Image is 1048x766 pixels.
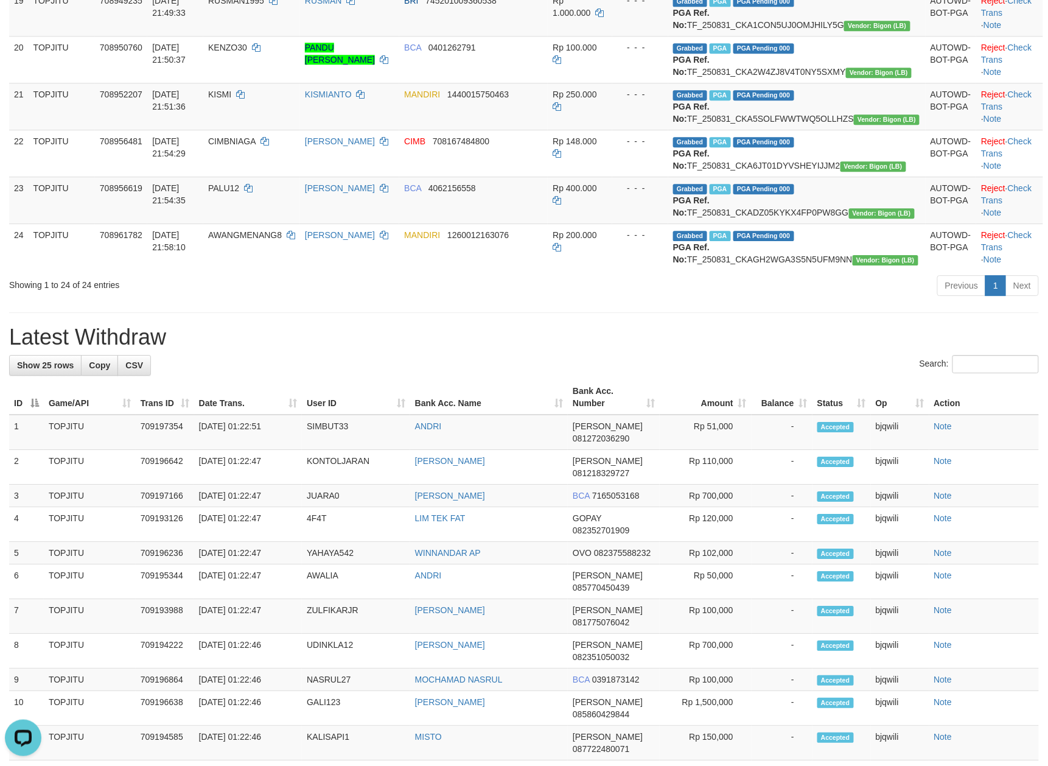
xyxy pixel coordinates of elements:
[136,380,194,415] th: Trans ID: activate to sort column ascending
[934,697,952,707] a: Note
[9,325,1039,350] h1: Latest Withdraw
[415,732,442,742] a: MISTO
[871,485,929,507] td: bjqwili
[752,691,812,726] td: -
[752,380,812,415] th: Balance: activate to sort column ascending
[812,380,871,415] th: Status: activate to sort column ascending
[302,564,410,599] td: AWALIA
[752,485,812,507] td: -
[9,380,44,415] th: ID: activate to sort column descending
[152,183,186,205] span: [DATE] 21:54:35
[981,90,1005,99] a: Reject
[81,355,118,376] a: Copy
[208,136,256,146] span: CIMBNIAGA
[136,450,194,485] td: 709196642
[976,177,1043,223] td: · ·
[302,726,410,761] td: KALISAPI1
[208,183,239,193] span: PALU12
[983,161,1002,170] a: Note
[117,355,151,376] a: CSV
[415,548,481,558] a: WINNANDAR AP
[937,275,986,296] a: Previous
[981,183,1032,205] a: Check Trans
[573,525,629,535] span: Copy 082352701909 to clipboard
[817,675,854,686] span: Accepted
[710,231,731,241] span: Marked by bjqsamuel
[9,485,44,507] td: 3
[926,223,976,270] td: AUTOWD-BOT-PGA
[9,177,29,223] td: 23
[136,485,194,507] td: 709197166
[194,485,302,507] td: [DATE] 01:22:47
[573,617,629,627] span: Copy 081775076042 to clipboard
[194,450,302,485] td: [DATE] 01:22:47
[194,599,302,634] td: [DATE] 01:22:47
[136,415,194,450] td: 709197354
[44,599,136,634] td: TOPJITU
[673,242,710,264] b: PGA Ref. No:
[404,43,421,52] span: BCA
[305,230,375,240] a: [PERSON_NAME]
[668,36,926,83] td: TF_250831_CKA2W4ZJ8V4T0NY5SXMY
[817,571,854,582] span: Accepted
[194,564,302,599] td: [DATE] 01:22:47
[9,542,44,564] td: 5
[673,8,710,30] b: PGA Ref. No:
[934,456,952,466] a: Note
[817,733,854,743] span: Accepted
[817,606,854,616] span: Accepted
[673,195,710,217] b: PGA Ref. No:
[573,421,643,431] span: [PERSON_NAME]
[752,564,812,599] td: -
[9,355,82,376] a: Show 25 rows
[1005,275,1039,296] a: Next
[208,90,231,99] span: KISMI
[846,68,912,78] span: Vendor URL: https://dashboard.q2checkout.com/secure
[983,67,1002,77] a: Note
[404,183,421,193] span: BCA
[404,136,425,146] span: CIMB
[934,732,952,742] a: Note
[660,669,752,691] td: Rp 100,000
[44,485,136,507] td: TOPJITU
[844,21,910,31] span: Vendor URL: https://dashboard.q2checkout.com/secure
[573,548,592,558] span: OVO
[302,415,410,450] td: SIMBUT33
[934,421,952,431] a: Note
[976,223,1043,270] td: · ·
[668,130,926,177] td: TF_250831_CKA6JT01DYVSHEYIJJM2
[934,513,952,523] a: Note
[44,726,136,761] td: TOPJITU
[673,231,707,241] span: Grabbed
[302,507,410,542] td: 4F4T
[660,564,752,599] td: Rp 50,000
[136,691,194,726] td: 709196638
[125,360,143,370] span: CSV
[302,599,410,634] td: ZULFIKARJR
[871,542,929,564] td: bjqwili
[194,415,302,450] td: [DATE] 01:22:51
[29,223,95,270] td: TOPJITU
[136,634,194,669] td: 709194222
[208,230,282,240] span: AWANGMENANG8
[305,43,375,65] a: PANDU [PERSON_NAME]
[553,43,596,52] span: Rp 100.000
[926,83,976,130] td: AUTOWD-BOT-PGA
[849,208,915,219] span: Vendor URL: https://dashboard.q2checkout.com/secure
[573,513,601,523] span: GOPAY
[152,43,186,65] span: [DATE] 21:50:37
[44,415,136,450] td: TOPJITU
[573,697,643,707] span: [PERSON_NAME]
[9,450,44,485] td: 2
[592,491,640,501] span: Copy 7165053168 to clipboard
[934,491,952,501] a: Note
[29,36,95,83] td: TOPJITU
[573,434,629,443] span: Copy 081272036290 to clipboard
[733,137,794,147] span: PGA Pending
[194,634,302,669] td: [DATE] 01:22:46
[136,726,194,761] td: 709194585
[415,640,485,650] a: [PERSON_NAME]
[9,274,428,291] div: Showing 1 to 24 of 24 entries
[617,229,663,241] div: - - -
[44,564,136,599] td: TOPJITU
